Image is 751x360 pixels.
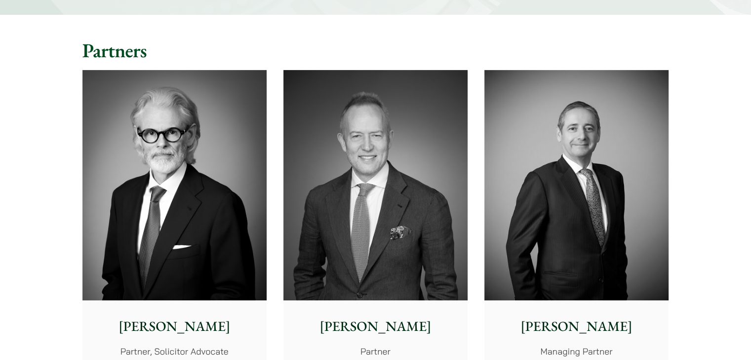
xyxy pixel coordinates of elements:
h2: Partners [82,38,669,62]
p: Partner, Solicitor Advocate [90,345,259,358]
p: Partner [291,345,460,358]
p: Managing Partner [492,345,661,358]
p: [PERSON_NAME] [291,316,460,337]
p: [PERSON_NAME] [90,316,259,337]
p: [PERSON_NAME] [492,316,661,337]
